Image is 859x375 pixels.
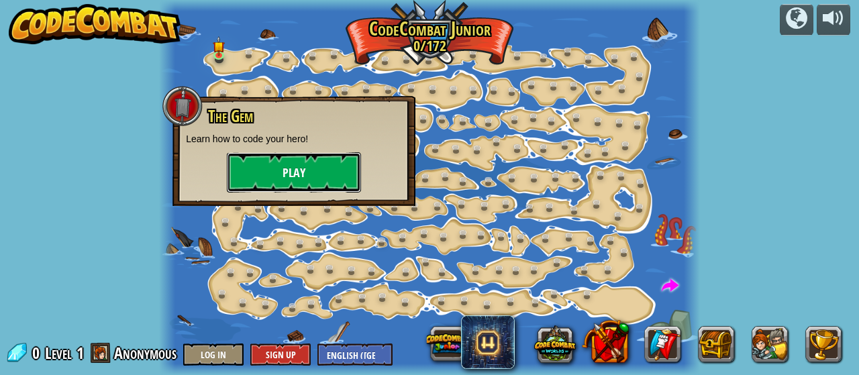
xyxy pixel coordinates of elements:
[250,343,311,366] button: Sign Up
[817,4,850,36] button: Adjust volume
[32,342,44,364] span: 0
[186,132,402,146] p: Learn how to code your hero!
[780,4,813,36] button: Campaigns
[227,152,361,193] button: Play
[213,36,225,56] img: level-banner-started.png
[183,343,244,366] button: Log In
[9,4,181,44] img: CodeCombat - Learn how to code by playing a game
[208,105,253,127] span: The Gem
[77,342,84,364] span: 1
[45,342,72,364] span: Level
[114,342,176,364] span: Anonymous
